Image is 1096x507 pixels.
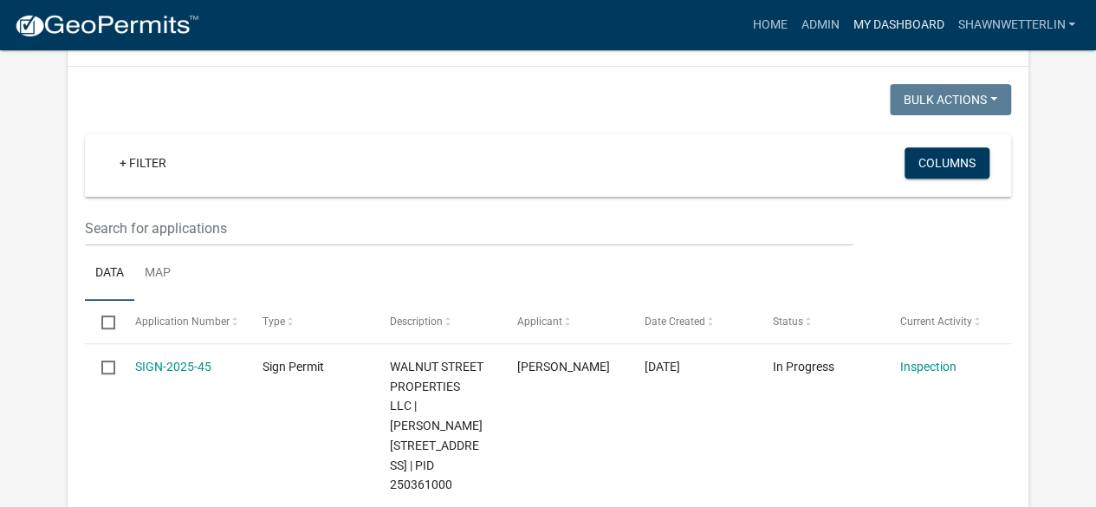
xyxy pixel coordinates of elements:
[373,301,501,342] datatable-header-cell: Description
[501,301,628,342] datatable-header-cell: Applicant
[246,301,373,342] datatable-header-cell: Type
[899,315,971,328] span: Current Activity
[645,315,705,328] span: Date Created
[106,147,180,179] a: + Filter
[390,360,483,492] span: WALNUT STREET PROPERTIES LLC | JERRY STEFFES 136 WALNUT ST S, Houston County | PID 250361000
[263,315,285,328] span: Type
[517,315,562,328] span: Applicant
[134,246,181,302] a: Map
[772,315,802,328] span: Status
[883,301,1010,342] datatable-header-cell: Current Activity
[628,301,756,342] datatable-header-cell: Date Created
[517,360,610,374] span: Megan Wurzel
[950,9,1082,42] a: ShawnWetterlin
[794,9,846,42] a: Admin
[263,360,324,374] span: Sign Permit
[645,360,680,374] span: 09/16/2025
[745,9,794,42] a: Home
[899,360,956,374] a: Inspection
[135,315,230,328] span: Application Number
[135,360,211,374] a: SIGN-2025-45
[756,301,883,342] datatable-header-cell: Status
[846,9,950,42] a: My Dashboard
[85,301,118,342] datatable-header-cell: Select
[85,246,134,302] a: Data
[85,211,852,246] input: Search for applications
[772,360,833,374] span: In Progress
[890,84,1011,115] button: Bulk Actions
[905,147,989,179] button: Columns
[390,315,443,328] span: Description
[119,301,246,342] datatable-header-cell: Application Number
